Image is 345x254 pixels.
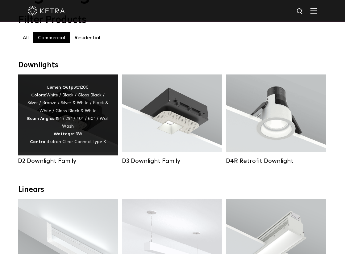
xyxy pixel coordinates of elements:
strong: Control: [30,140,48,144]
strong: Lumen Output: [47,85,79,90]
label: Residential [70,32,105,43]
span: Lutron Clear Connect Type X [48,140,106,144]
label: Commercial [33,32,70,43]
div: Downlights [18,61,327,70]
div: D4R Retrofit Downlight [226,157,326,165]
div: D3 Downlight Family [122,157,222,165]
strong: Wattage: [54,132,74,136]
img: Hamburger%20Nav.svg [310,8,317,14]
a: D4R Retrofit Downlight Lumen Output:800Colors:White / BlackBeam Angles:15° / 25° / 40° / 60°Watta... [226,74,326,165]
label: All [18,32,33,43]
div: 1200 White / Black / Gloss Black / Silver / Bronze / Silver & White / Black & White / Gloss Black... [27,84,109,146]
div: D2 Downlight Family [18,157,118,165]
img: ketra-logo-2019-white [28,6,65,15]
a: D3 Downlight Family Lumen Output:700 / 900 / 1100Colors:White / Black / Silver / Bronze / Paintab... [122,74,222,165]
img: search icon [296,8,304,15]
a: D2 Downlight Family Lumen Output:1200Colors:White / Black / Gloss Black / Silver / Bronze / Silve... [18,74,118,165]
strong: Colors: [31,93,46,97]
strong: Beam Angles: [27,116,56,121]
div: Linears [18,185,327,194]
